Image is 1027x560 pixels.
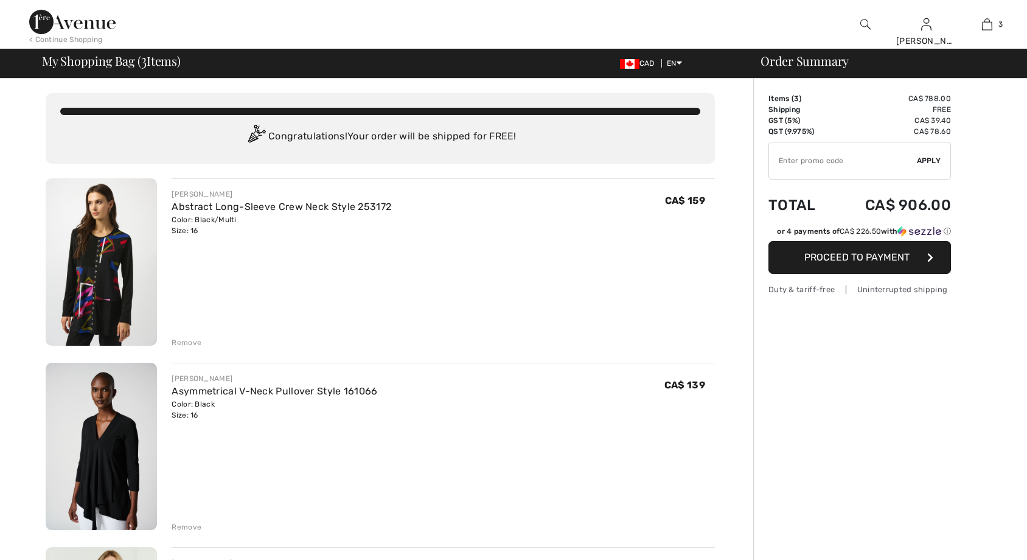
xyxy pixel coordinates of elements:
[957,17,1017,32] a: 3
[172,385,377,397] a: Asymmetrical V-Neck Pullover Style 161066
[29,34,103,45] div: < Continue Shopping
[620,59,639,69] img: Canadian Dollar
[664,379,705,391] span: CA$ 139
[746,55,1020,67] div: Order Summary
[777,226,951,237] div: or 4 payments of with
[833,104,951,115] td: Free
[794,94,799,103] span: 3
[141,52,147,68] span: 3
[768,226,951,241] div: or 4 payments ofCA$ 226.50withSezzle Click to learn more about Sezzle
[172,189,391,200] div: [PERSON_NAME]
[46,178,157,346] img: Abstract Long-Sleeve Crew Neck Style 253172
[768,184,833,226] td: Total
[42,55,181,67] span: My Shopping Bag ( Items)
[860,17,871,32] img: search the website
[172,373,377,384] div: [PERSON_NAME]
[804,251,910,263] span: Proceed to Payment
[768,115,833,126] td: GST (5%)
[244,125,268,149] img: Congratulation2.svg
[172,214,391,236] div: Color: Black/Multi Size: 16
[620,59,660,68] span: CAD
[921,18,931,30] a: Sign In
[172,399,377,421] div: Color: Black Size: 16
[768,284,951,295] div: Duty & tariff-free | Uninterrupted shipping
[950,523,1015,554] iframe: Opens a widget where you can chat to one of our agents
[46,363,157,530] img: Asymmetrical V-Neck Pullover Style 161066
[833,184,951,226] td: CA$ 906.00
[172,201,391,212] a: Abstract Long-Sleeve Crew Neck Style 253172
[896,35,956,47] div: [PERSON_NAME]
[833,115,951,126] td: CA$ 39.40
[833,126,951,137] td: CA$ 78.60
[998,19,1003,30] span: 3
[172,337,201,348] div: Remove
[917,155,941,166] span: Apply
[833,93,951,104] td: CA$ 788.00
[897,226,941,237] img: Sezzle
[768,126,833,137] td: QST (9.975%)
[921,17,931,32] img: My Info
[768,104,833,115] td: Shipping
[769,142,917,179] input: Promo code
[768,93,833,104] td: Items ( )
[840,227,881,236] span: CA$ 226.50
[29,10,116,34] img: 1ère Avenue
[982,17,992,32] img: My Bag
[667,59,682,68] span: EN
[60,125,700,149] div: Congratulations! Your order will be shipped for FREE!
[172,522,201,533] div: Remove
[768,241,951,274] button: Proceed to Payment
[665,195,705,206] span: CA$ 159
